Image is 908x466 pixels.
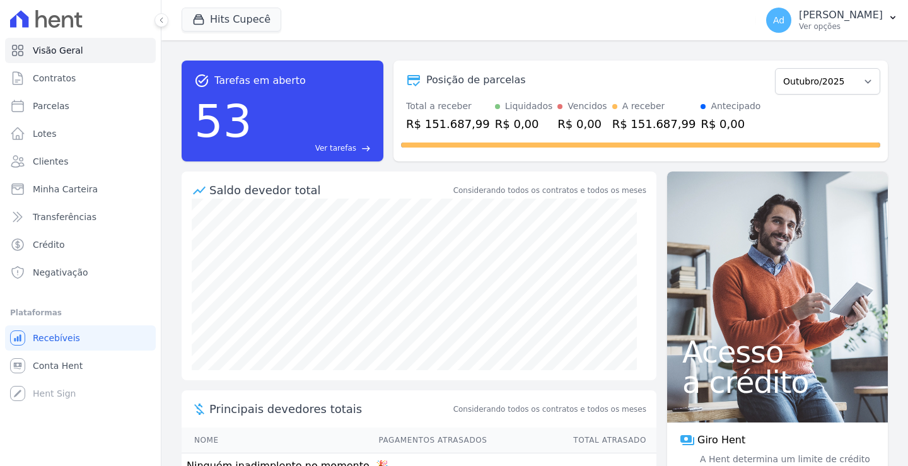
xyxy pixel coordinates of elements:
div: Saldo devedor total [209,182,451,199]
span: Giro Hent [697,433,745,448]
a: Conta Hent [5,353,156,378]
a: Negativação [5,260,156,285]
span: Parcelas [33,100,69,112]
span: Clientes [33,155,68,168]
div: R$ 151.687,99 [406,115,490,132]
div: Posição de parcelas [426,73,526,88]
span: Principais devedores totais [209,400,451,417]
a: Transferências [5,204,156,230]
div: Considerando todos os contratos e todos os meses [453,185,646,196]
span: Ver tarefas [315,143,356,154]
a: Visão Geral [5,38,156,63]
th: Total Atrasado [488,428,656,453]
a: Contratos [5,66,156,91]
div: Antecipado [711,100,760,113]
span: Lotes [33,127,57,140]
span: Considerando todos os contratos e todos os meses [453,404,646,415]
div: Vencidos [567,100,607,113]
span: Tarefas em aberto [214,73,306,88]
span: east [361,144,371,153]
span: a crédito [682,367,873,397]
button: Hits Cupecê [182,8,281,32]
a: Recebíveis [5,325,156,351]
a: Minha Carteira [5,177,156,202]
a: Parcelas [5,93,156,119]
span: task_alt [194,73,209,88]
th: Pagamentos Atrasados [267,428,488,453]
span: Acesso [682,337,873,367]
a: Lotes [5,121,156,146]
span: Negativação [33,266,88,279]
a: Ver tarefas east [257,143,371,154]
p: Ver opções [799,21,883,32]
span: Minha Carteira [33,183,98,195]
span: Conta Hent [33,359,83,372]
span: Ad [773,16,784,25]
span: Contratos [33,72,76,84]
div: R$ 0,00 [557,115,607,132]
div: R$ 151.687,99 [612,115,696,132]
button: Ad [PERSON_NAME] Ver opções [756,3,908,38]
span: Recebíveis [33,332,80,344]
a: Crédito [5,232,156,257]
th: Nome [182,428,267,453]
div: Total a receber [406,100,490,113]
div: A receber [622,100,665,113]
span: Transferências [33,211,96,223]
p: [PERSON_NAME] [799,9,883,21]
span: Crédito [33,238,65,251]
div: R$ 0,00 [701,115,760,132]
span: Visão Geral [33,44,83,57]
div: R$ 0,00 [495,115,553,132]
div: 53 [194,88,252,154]
div: Liquidados [505,100,553,113]
a: Clientes [5,149,156,174]
div: Plataformas [10,305,151,320]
